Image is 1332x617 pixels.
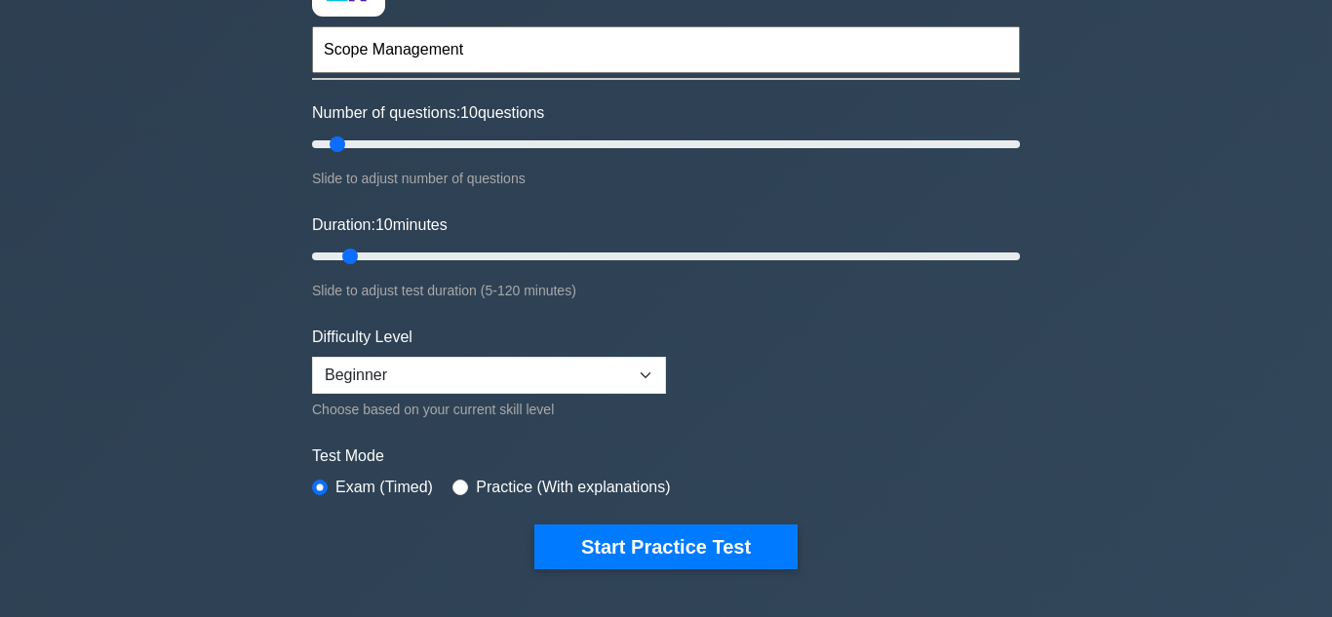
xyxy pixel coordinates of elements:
[312,326,412,349] label: Difficulty Level
[375,216,393,233] span: 10
[312,398,666,421] div: Choose based on your current skill level
[312,444,1020,468] label: Test Mode
[476,476,670,499] label: Practice (With explanations)
[312,167,1020,190] div: Slide to adjust number of questions
[335,476,433,499] label: Exam (Timed)
[312,213,448,237] label: Duration: minutes
[534,524,798,569] button: Start Practice Test
[312,101,544,125] label: Number of questions: questions
[460,104,478,121] span: 10
[312,26,1020,73] input: Start typing to filter on topic or concept...
[312,279,1020,302] div: Slide to adjust test duration (5-120 minutes)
